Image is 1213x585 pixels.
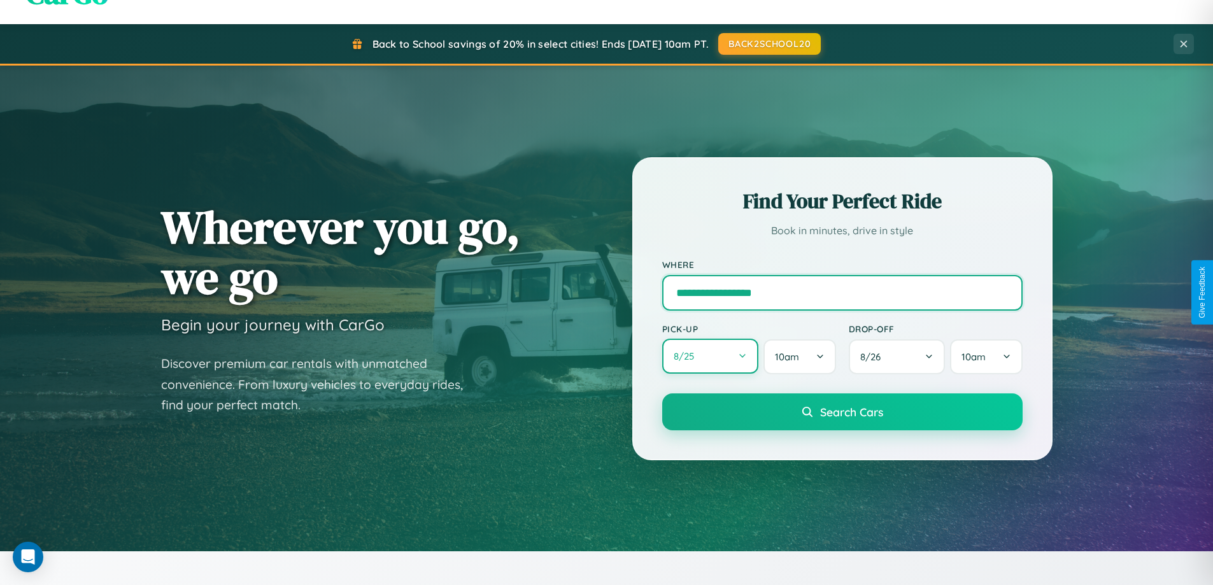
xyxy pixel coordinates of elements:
button: 8/26 [849,339,946,374]
h1: Wherever you go, we go [161,202,520,302]
span: Search Cars [820,405,883,419]
div: Give Feedback [1198,267,1207,318]
button: Search Cars [662,393,1023,430]
button: 10am [950,339,1022,374]
button: 10am [763,339,835,374]
label: Drop-off [849,323,1023,334]
span: 8 / 25 [674,350,700,362]
span: 8 / 26 [860,351,887,363]
span: 10am [775,351,799,363]
div: Open Intercom Messenger [13,542,43,572]
button: BACK2SCHOOL20 [718,33,821,55]
p: Discover premium car rentals with unmatched convenience. From luxury vehicles to everyday rides, ... [161,353,479,416]
label: Pick-up [662,323,836,334]
span: Back to School savings of 20% in select cities! Ends [DATE] 10am PT. [372,38,709,50]
h3: Begin your journey with CarGo [161,315,385,334]
p: Book in minutes, drive in style [662,222,1023,240]
h2: Find Your Perfect Ride [662,187,1023,215]
span: 10am [961,351,986,363]
button: 8/25 [662,339,759,374]
label: Where [662,259,1023,270]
